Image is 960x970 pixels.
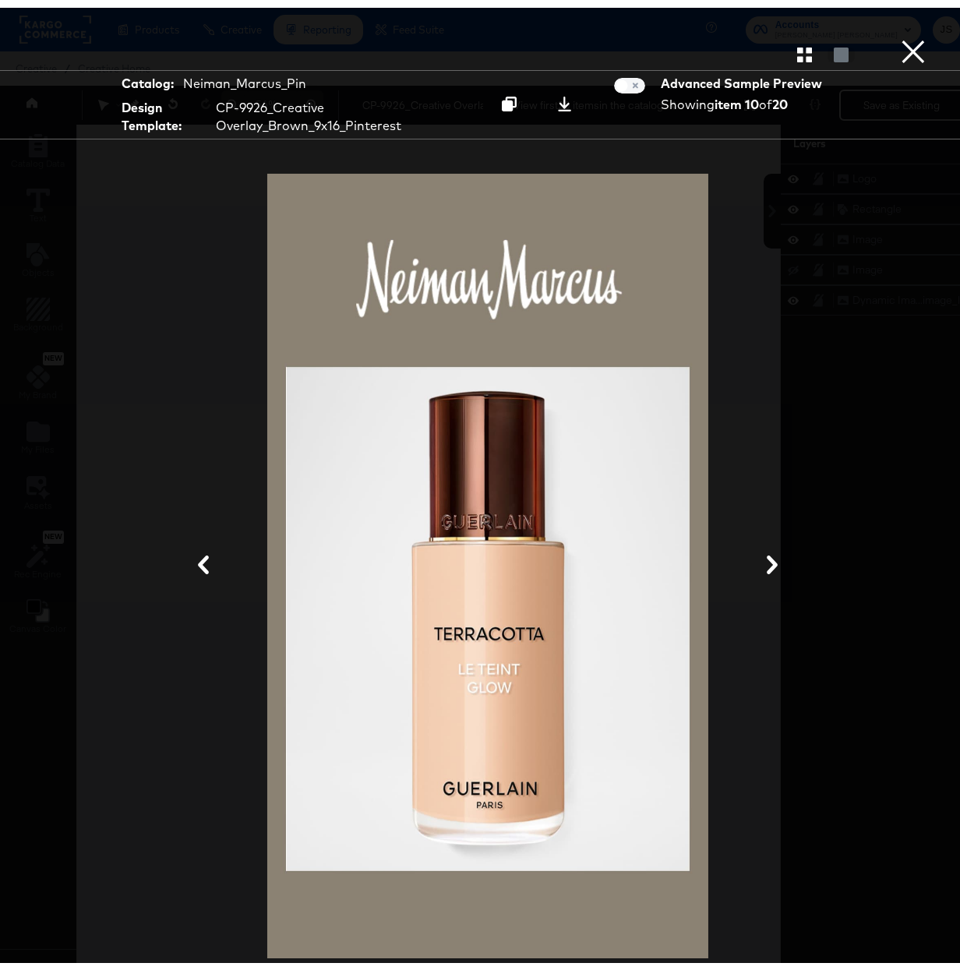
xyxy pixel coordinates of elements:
div: Neiman_Marcus_Pin [183,67,306,85]
strong: item 10 [715,89,759,104]
div: CP-9926_Creative Overlay_Brown_9x16_Pinterest [216,91,459,127]
strong: Design Template: [122,91,206,127]
div: Showing of [661,88,828,106]
strong: 20 [772,89,788,104]
strong: Catalog: [122,67,174,85]
div: Advanced Sample Preview [661,67,828,85]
